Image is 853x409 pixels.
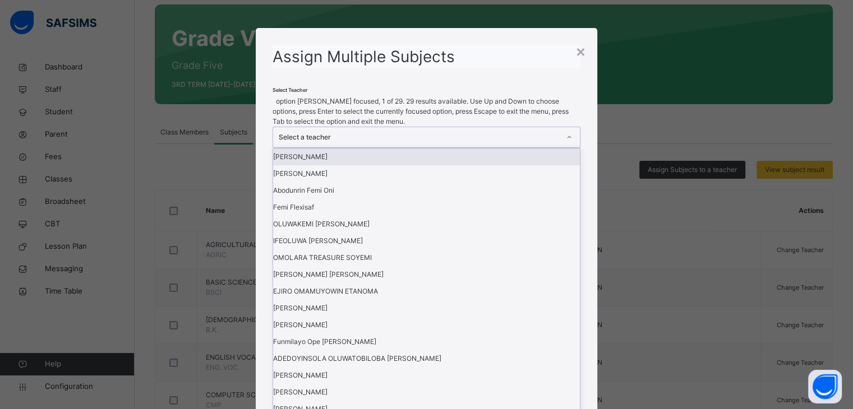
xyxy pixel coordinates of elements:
div: [PERSON_NAME] [273,384,579,401]
div: EJIRO OMAMUYOWIN ETANOMA [273,283,579,300]
div: [PERSON_NAME] [273,317,579,333]
div: [PERSON_NAME] [273,367,579,384]
div: [PERSON_NAME] [273,300,579,317]
div: ADEDOYINSOLA OLUWATOBILOBA [PERSON_NAME] [273,350,579,367]
div: Funmilayo Ope [PERSON_NAME] [273,333,579,350]
div: [PERSON_NAME] [PERSON_NAME] [273,266,579,283]
div: [PERSON_NAME] [273,165,579,182]
div: Femi Flexisaf [273,199,579,216]
div: IFEOLUWA [PERSON_NAME] [273,233,579,249]
span: option [PERSON_NAME] focused, 1 of 29. 29 results available. Use Up and Down to choose options, p... [273,97,569,126]
div: × [575,39,586,63]
div: [PERSON_NAME] [273,148,579,165]
div: OMOLARA TREASURE SOYEMI [273,249,579,266]
div: OLUWAKEMI [PERSON_NAME] [273,216,579,233]
button: Open asap [808,370,842,403]
div: Select a teacher [279,132,559,142]
div: Abodunrin Femi Oni [273,182,579,199]
span: Select Teacher [273,87,308,93]
span: Assign Multiple Subjects [273,47,455,66]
